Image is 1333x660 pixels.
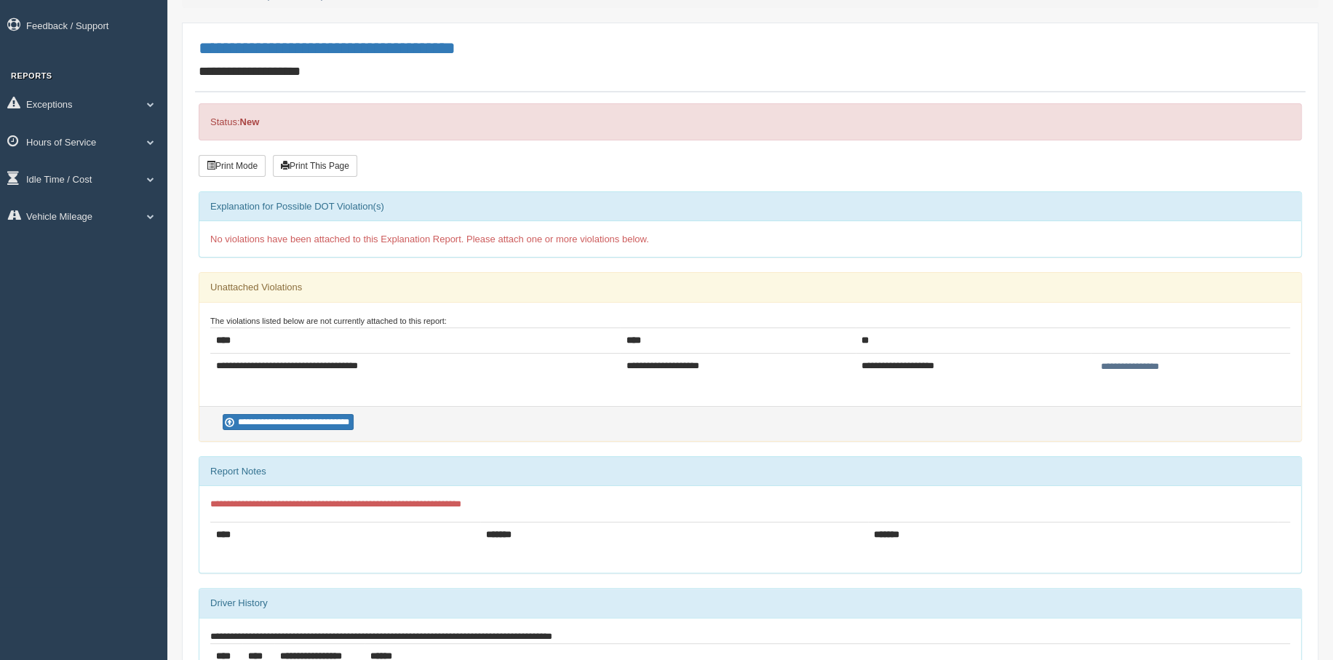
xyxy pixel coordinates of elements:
div: Driver History [199,589,1301,618]
div: Explanation for Possible DOT Violation(s) [199,192,1301,221]
span: No violations have been attached to this Explanation Report. Please attach one or more violations... [210,234,649,244]
div: Report Notes [199,457,1301,486]
strong: New [239,116,259,127]
button: Print Mode [199,155,266,177]
button: Print This Page [273,155,357,177]
div: Unattached Violations [199,273,1301,302]
div: Status: [199,103,1302,140]
small: The violations listed below are not currently attached to this report: [210,317,447,325]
